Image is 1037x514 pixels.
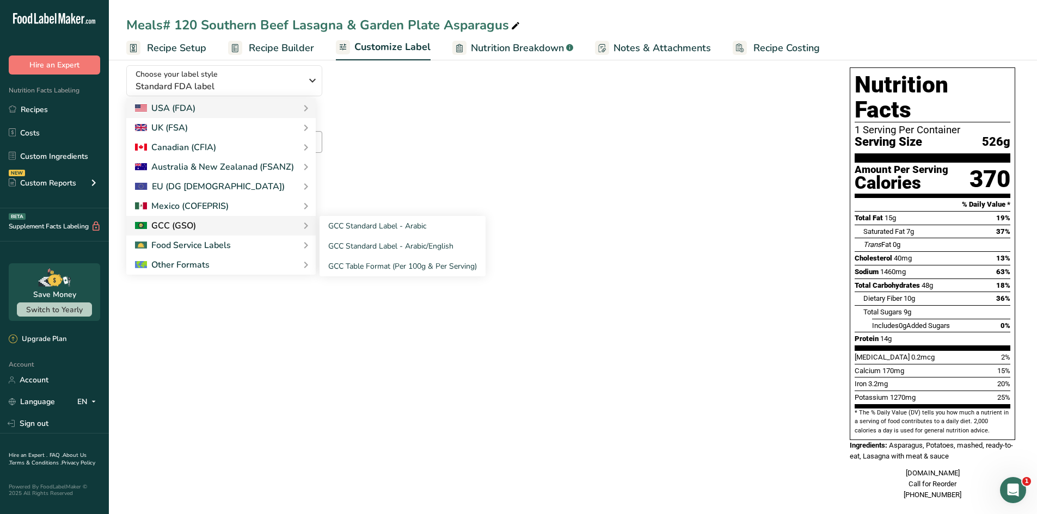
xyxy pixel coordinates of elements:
span: 37% [996,227,1010,236]
span: 15% [997,367,1010,375]
span: 0g [899,321,906,330]
span: Recipe Costing [753,41,820,55]
span: Switch to Yearly [26,305,83,315]
div: Custom Reports [9,177,76,189]
span: Sodium [855,268,879,276]
a: GCC Table Format (Per 100g & Per Serving) [320,256,486,276]
a: Recipe Costing [733,36,820,60]
span: 1270mg [890,393,916,401]
span: 14g [880,335,892,343]
div: BETA [9,213,26,220]
a: GCC Standard Label - Arabic/English [320,236,486,256]
span: 0g [893,240,900,249]
a: Recipe Setup [126,36,206,60]
a: Customize Label [336,35,431,61]
iframe: Intercom live chat [1000,477,1026,503]
a: Privacy Policy [62,459,95,467]
i: Trans [863,240,881,249]
span: 15g [885,214,896,222]
div: EN [77,395,100,408]
div: GCC (GSO) [135,219,196,232]
a: FAQ . [50,451,63,459]
span: 7g [906,227,914,236]
section: * The % Daily Value (DV) tells you how much a nutrient in a serving of food contributes to a dail... [855,408,1010,435]
span: 1 [1022,477,1031,486]
span: 9g [904,308,911,316]
img: 2Q== [135,222,147,230]
div: [DOMAIN_NAME] Call for Reorder [PHONE_NUMBER] [850,468,1015,500]
h1: Nutrition Facts [855,72,1010,122]
span: 2% [1001,353,1010,361]
section: % Daily Value * [855,198,1010,211]
span: 18% [996,281,1010,289]
a: Language [9,392,55,411]
span: Recipe Builder [249,41,314,55]
a: About Us . [9,451,87,467]
span: Dietary Fiber [863,294,902,302]
span: 36% [996,294,1010,302]
div: 370 [969,165,1010,194]
div: Canadian (CFIA) [135,141,216,154]
a: GCC Standard Label - Arabic [320,216,486,236]
span: Cholesterol [855,254,892,262]
div: Powered By FoodLabelMaker © 2025 All Rights Reserved [9,484,100,497]
span: 48g [922,281,933,289]
div: EU (DG [DEMOGRAPHIC_DATA]) [135,180,285,193]
a: Terms & Conditions . [9,459,62,467]
div: Food Service Labels [135,239,231,252]
span: Fat [863,240,891,249]
span: Potassium [855,393,888,401]
div: Australia & New Zealanad (FSANZ) [135,160,294,174]
a: Hire an Expert . [9,451,47,459]
a: Nutrition Breakdown [452,36,573,60]
span: 25% [997,393,1010,401]
span: Nutrition Breakdown [471,41,564,55]
span: 63% [996,268,1010,276]
div: Meals# 120 Southern Beef Lasagna & Garden Plate Asparagus [126,15,522,35]
span: 20% [997,380,1010,388]
div: Amount Per Serving [855,165,948,175]
span: 0.2mcg [911,353,935,361]
span: [MEDICAL_DATA] [855,353,910,361]
span: 170mg [882,367,904,375]
span: Protein [855,335,879,343]
span: 1460mg [880,268,906,276]
span: Ingredients: [850,441,887,449]
span: Saturated Fat [863,227,905,236]
div: USA (FDA) [135,102,195,115]
span: 526g [982,135,1010,149]
span: 19% [996,214,1010,222]
span: 13% [996,254,1010,262]
div: Save Money [33,289,76,300]
span: Total Sugars [863,308,902,316]
span: Notes & Attachments [613,41,711,55]
span: Recipe Setup [147,41,206,55]
div: 1 Serving Per Container [855,125,1010,135]
span: 3.2mg [868,380,888,388]
span: Serving Size [855,135,922,149]
span: 0% [1001,321,1010,330]
button: Switch to Yearly [17,302,92,317]
div: Other Formats [135,258,210,271]
span: Choose your label style [136,69,218,80]
span: Asparagus, Potatoes, mashed, ready-to-eat, Lasagna with meat & sauce [850,441,1013,460]
div: Upgrade Plan [9,334,66,345]
div: Mexico (COFEPRIS) [135,200,229,213]
span: 40mg [894,254,912,262]
span: Iron [855,380,867,388]
div: Calories [855,175,948,191]
span: 10g [904,294,915,302]
span: Calcium [855,367,881,375]
span: Customize Label [354,40,431,54]
div: UK (FSA) [135,121,188,134]
span: Total Carbohydrates [855,281,920,289]
button: Hire an Expert [9,55,100,75]
button: Choose your label style Standard FDA label [126,65,322,96]
span: Standard FDA label [136,80,302,93]
a: Notes & Attachments [595,36,711,60]
span: Includes Added Sugars [872,321,950,330]
div: NEW [9,170,25,176]
a: Recipe Builder [228,36,314,60]
span: Total Fat [855,214,883,222]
